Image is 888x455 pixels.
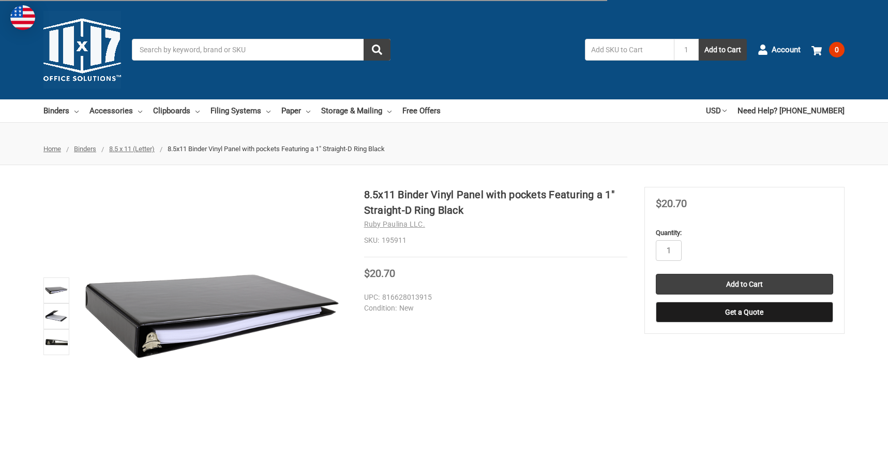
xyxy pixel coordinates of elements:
img: 11x17.com [43,11,121,89]
label: Quantity: [656,228,833,238]
h1: 8.5x11 Binder Vinyl Panel with pockets Featuring a 1" Straight-D Ring Black [364,187,627,218]
a: Ruby Paulina LLC. [364,220,425,228]
a: 8.5 x 11 (Letter) [109,145,155,153]
span: 8.5x11 Binder Vinyl Panel with pockets Featuring a 1" Straight-D Ring Black [168,145,385,153]
span: Account [772,44,801,56]
button: Get a Quote [656,302,833,322]
img: 8.5x11 Binder Vinyl Panel with pockets Featuring a 1" Straight-D Ring Black [83,187,341,446]
a: Free Offers [402,99,441,122]
button: Add to Cart [699,39,747,61]
a: 0 [811,36,845,63]
a: Clipboards [153,99,200,122]
a: Account [758,36,801,63]
input: Add SKU to Cart [585,39,674,61]
span: $20.70 [364,267,395,280]
a: Filing Systems [210,99,270,122]
a: Need Help? [PHONE_NUMBER] [738,99,845,122]
img: 8.5x11 Binder - Vinyl - Black (197911) [45,331,68,354]
dt: UPC: [364,292,380,303]
a: Accessories [89,99,142,122]
dt: SKU: [364,235,379,246]
dd: 195911 [364,235,627,246]
a: Storage & Mailing [321,99,392,122]
input: Search by keyword, brand or SKU [132,39,390,61]
img: 8.5x11 Binder Vinyl Panel with pockets Featuring a 1" Straight-D Ring Black [45,279,68,302]
dd: 816628013915 [364,292,623,303]
a: Binders [74,145,96,153]
a: Paper [281,99,310,122]
img: duty and tax information for United States [10,5,35,30]
dd: New [364,303,623,314]
a: Binders [43,99,79,122]
a: Home [43,145,61,153]
span: $20.70 [656,197,687,210]
img: 8.5x11 Binder Vinyl Panel with pockets Featuring a 1" Straight-D Ring Black [45,305,68,328]
a: USD [706,99,727,122]
span: 0 [829,42,845,57]
input: Add to Cart [656,274,833,295]
dt: Condition: [364,303,397,314]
